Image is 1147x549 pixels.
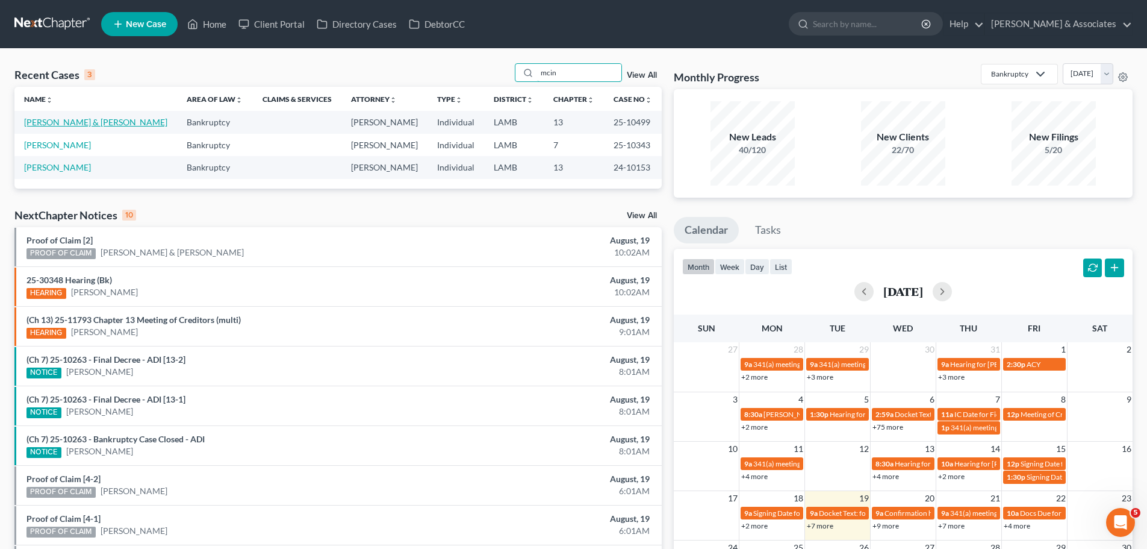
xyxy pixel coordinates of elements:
[938,372,965,381] a: +3 more
[71,286,138,298] a: [PERSON_NAME]
[1055,491,1067,506] span: 22
[101,485,167,497] a: [PERSON_NAME]
[810,360,818,369] span: 9a
[26,407,61,418] div: NOTICE
[24,140,91,150] a: [PERSON_NAME]
[819,360,935,369] span: 341(a) meeting for [PERSON_NAME]
[1012,144,1096,156] div: 5/20
[941,509,949,518] span: 9a
[26,328,66,339] div: HEARING
[960,323,977,333] span: Thu
[1007,410,1019,419] span: 12p
[807,372,833,381] a: +3 more
[989,491,1001,506] span: 21
[924,342,936,357] span: 30
[450,406,650,418] div: 8:01AM
[450,246,650,259] div: 10:02AM
[341,111,427,133] td: [PERSON_NAME]
[587,96,594,104] i: unfold_more
[26,288,66,299] div: HEARING
[26,527,96,538] div: PROOF OF CLAIM
[26,394,185,404] a: (Ch 7) 25-10263 - Final Decree - ADI [13-1]
[715,259,745,275] button: week
[1027,360,1040,369] span: ACY
[1012,130,1096,144] div: New Filings
[450,485,650,497] div: 6:01AM
[951,423,1067,432] span: 341(a) meeting for [PERSON_NAME]
[177,134,252,156] td: Bankruptcy
[924,491,936,506] span: 20
[26,354,185,365] a: (Ch 7) 25-10263 - Final Decree - ADI [13-2]
[311,13,403,35] a: Directory Cases
[627,71,657,80] a: View All
[924,442,936,456] span: 13
[994,392,1001,407] span: 7
[1106,508,1135,537] iframe: Intercom live chat
[627,212,657,220] a: View All
[797,392,804,407] span: 4
[403,13,471,35] a: DebtorCC
[950,360,1044,369] span: Hearing for [PERSON_NAME]
[232,13,311,35] a: Client Portal
[24,162,91,172] a: [PERSON_NAME]
[893,323,913,333] span: Wed
[810,410,828,419] span: 1:30p
[698,323,715,333] span: Sun
[450,433,650,445] div: August, 19
[744,360,752,369] span: 9a
[1125,342,1133,357] span: 2
[450,445,650,457] div: 8:01AM
[710,144,795,156] div: 40/120
[991,69,1028,79] div: Bankruptcy
[26,235,93,245] a: Proof of Claim [2]
[928,392,936,407] span: 6
[450,234,650,246] div: August, 19
[895,459,1052,468] span: Hearing for [PERSON_NAME] & [PERSON_NAME]
[1131,508,1140,518] span: 5
[614,95,652,104] a: Case Nounfold_more
[895,410,1066,419] span: Docket Text: for [PERSON_NAME] & [PERSON_NAME]
[122,210,136,221] div: 10
[645,96,652,104] i: unfold_more
[1004,521,1030,530] a: +4 more
[26,513,101,524] a: Proof of Claim [4-1]
[682,259,715,275] button: month
[674,217,739,243] a: Calendar
[985,13,1132,35] a: [PERSON_NAME] & Associates
[710,130,795,144] div: New Leads
[537,64,621,81] input: Search by name...
[437,95,462,104] a: Typeunfold_more
[71,326,138,338] a: [PERSON_NAME]
[883,285,923,298] h2: [DATE]
[741,472,768,481] a: +4 more
[1121,442,1133,456] span: 16
[450,274,650,286] div: August, 19
[872,422,903,431] a: +75 more
[450,354,650,366] div: August, 19
[390,96,397,104] i: unfold_more
[604,156,662,178] td: 24-10153
[494,95,533,104] a: Districtunfold_more
[744,459,752,468] span: 9a
[938,472,965,481] a: +2 more
[732,392,739,407] span: 3
[235,96,243,104] i: unfold_more
[884,509,1107,518] span: Confirmation hearing for Dually [PERSON_NAME] & [PERSON_NAME]
[1007,360,1025,369] span: 2:30p
[941,410,953,419] span: 11a
[943,13,984,35] a: Help
[727,491,739,506] span: 17
[177,156,252,178] td: Bankruptcy
[14,67,95,82] div: Recent Cases
[875,410,894,419] span: 2:59a
[674,70,759,84] h3: Monthly Progress
[769,259,792,275] button: list
[427,134,484,156] td: Individual
[1007,459,1019,468] span: 12p
[14,208,136,222] div: NextChapter Notices
[792,491,804,506] span: 18
[484,111,543,133] td: LAMB
[26,474,101,484] a: Proof of Claim [4-2]
[872,521,899,530] a: +9 more
[819,509,927,518] span: Docket Text: for [PERSON_NAME]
